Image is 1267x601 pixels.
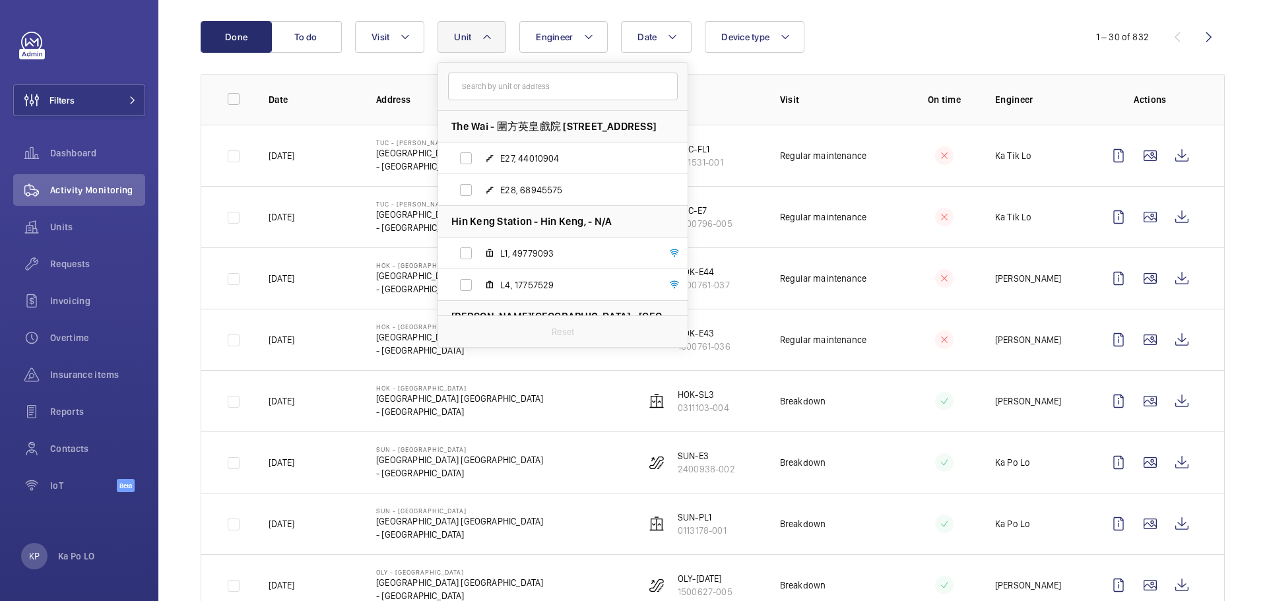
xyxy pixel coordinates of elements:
span: Contacts [50,442,145,455]
p: Regular maintenance [780,272,866,285]
p: [DATE] [269,395,294,408]
span: L1, 49779093 [500,247,653,260]
p: [DATE] [269,272,294,285]
p: 0113178-001 [678,524,727,537]
button: Visit [355,21,424,53]
p: Ka Po Lo [995,517,1030,530]
p: Visit [780,93,893,106]
p: Ka Tik Lo [995,149,1032,162]
p: Regular maintenance [780,333,866,346]
span: Beta [117,479,135,492]
p: Regular maintenance [780,210,866,224]
p: HOK - [GEOGRAPHIC_DATA] [376,261,543,269]
span: Overtime [50,331,145,344]
p: HOK-E44 [678,265,730,278]
span: Dashboard [50,146,145,160]
p: Address [376,93,624,106]
span: E27, 44010904 [500,152,653,165]
button: Engineer [519,21,608,53]
p: [GEOGRAPHIC_DATA] [PERSON_NAME][GEOGRAPHIC_DATA] [376,208,610,221]
p: Engineer [995,93,1082,106]
span: Unit [454,32,471,42]
span: Units [50,220,145,234]
p: SUN-E3 [678,449,735,462]
span: IoT [50,479,117,492]
img: escalator.svg [649,577,665,593]
p: HOK - [GEOGRAPHIC_DATA] [376,323,543,331]
p: - [GEOGRAPHIC_DATA] [376,160,610,173]
p: [PERSON_NAME] [995,333,1061,346]
button: Filters [13,84,145,116]
p: - [GEOGRAPHIC_DATA] [376,466,543,480]
p: TUC - [PERSON_NAME][GEOGRAPHIC_DATA] [376,200,610,208]
p: Breakdown [780,579,826,592]
p: [GEOGRAPHIC_DATA] [GEOGRAPHIC_DATA] [376,515,543,528]
p: [DATE] [269,517,294,530]
p: 1111531-001 [678,156,723,169]
p: Unit [645,93,759,106]
p: Breakdown [780,517,826,530]
p: [PERSON_NAME] [995,272,1061,285]
p: [GEOGRAPHIC_DATA] [GEOGRAPHIC_DATA] [376,576,543,589]
div: 1 – 30 of 832 [1096,30,1149,44]
span: Requests [50,257,145,270]
p: Regular maintenance [780,149,866,162]
button: Device type [705,21,804,53]
span: Visit [372,32,389,42]
p: On time [915,93,974,106]
p: [GEOGRAPHIC_DATA] [GEOGRAPHIC_DATA] [376,392,543,405]
p: [GEOGRAPHIC_DATA] [GEOGRAPHIC_DATA] [376,453,543,466]
p: HOK-E43 [678,327,731,340]
span: Date [637,32,657,42]
p: 2400938-002 [678,462,735,476]
p: OLY - [GEOGRAPHIC_DATA] [376,568,543,576]
span: E28, 68945575 [500,183,653,197]
p: [GEOGRAPHIC_DATA] [PERSON_NAME][GEOGRAPHIC_DATA] [376,146,610,160]
p: SUN - [GEOGRAPHIC_DATA] [376,445,543,453]
p: [DATE] [269,210,294,224]
p: [DATE] [269,456,294,469]
p: SUN-PL1 [678,511,727,524]
button: Done [201,21,272,53]
p: [DATE] [269,333,294,346]
button: Unit [438,21,506,53]
p: [DATE] [269,579,294,592]
p: [PERSON_NAME] [995,579,1061,592]
button: To do [271,21,342,53]
p: - [GEOGRAPHIC_DATA] [376,282,543,296]
p: [GEOGRAPHIC_DATA] [GEOGRAPHIC_DATA] [376,269,543,282]
span: Activity Monitoring [50,183,145,197]
p: 1600796-005 [678,217,732,230]
p: OLY-[DATE] [678,572,732,585]
span: Filters [49,94,75,107]
p: TUC-E7 [678,204,732,217]
p: Breakdown [780,456,826,469]
span: Insurance items [50,368,145,381]
p: TUC - [PERSON_NAME][GEOGRAPHIC_DATA] [376,139,610,146]
p: Ka Po Lo [995,456,1030,469]
p: HOK-SL3 [678,388,729,401]
button: Date [621,21,692,53]
span: L4, 17757529 [500,278,653,292]
p: - [GEOGRAPHIC_DATA] [376,221,610,234]
img: elevator.svg [649,516,665,532]
p: 0311103-004 [678,401,729,414]
img: elevator.svg [649,393,665,409]
p: Reset [552,325,574,338]
span: [PERSON_NAME][GEOGRAPHIC_DATA] - [GEOGRAPHIC_DATA][PERSON_NAME], - N/A [451,309,674,323]
p: Ka Po LO [58,550,95,563]
p: TUC-FL1 [678,142,723,156]
input: Search by unit or address [448,73,678,100]
p: [DATE] [269,149,294,162]
p: - [GEOGRAPHIC_DATA] [376,528,543,541]
p: - [GEOGRAPHIC_DATA] [376,344,543,357]
span: Device type [721,32,769,42]
p: Ka Tik Lo [995,210,1032,224]
span: The Wai - 圍方英皇戲院 [STREET_ADDRESS] [451,119,656,133]
p: 1500627-005 [678,585,732,598]
p: Actions [1103,93,1198,106]
span: Reports [50,405,145,418]
p: Date [269,93,355,106]
p: [PERSON_NAME] [995,395,1061,408]
p: Breakdown [780,395,826,408]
